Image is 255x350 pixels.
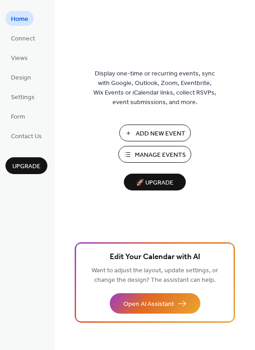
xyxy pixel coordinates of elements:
[129,177,180,189] span: 🚀 Upgrade
[5,157,47,174] button: Upgrade
[123,300,174,309] span: Open AI Assistant
[5,109,31,124] a: Form
[11,34,35,44] span: Connect
[11,15,28,24] span: Home
[11,132,42,141] span: Contact Us
[135,150,186,160] span: Manage Events
[5,89,40,104] a: Settings
[11,112,25,122] span: Form
[11,93,35,102] span: Settings
[5,11,34,26] a: Home
[110,251,200,264] span: Edit Your Calendar with AI
[93,69,216,107] span: Display one-time or recurring events, sync with Google, Outlook, Zoom, Eventbrite, Wix Events or ...
[5,70,36,85] a: Design
[11,54,28,63] span: Views
[5,128,47,143] a: Contact Us
[118,146,191,163] button: Manage Events
[92,265,218,286] span: Want to adjust the layout, update settings, or change the design? The assistant can help.
[136,129,185,139] span: Add New Event
[119,125,191,141] button: Add New Event
[110,293,200,314] button: Open AI Assistant
[12,162,41,171] span: Upgrade
[124,174,186,190] button: 🚀 Upgrade
[5,30,41,45] a: Connect
[5,50,33,65] a: Views
[11,73,31,83] span: Design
